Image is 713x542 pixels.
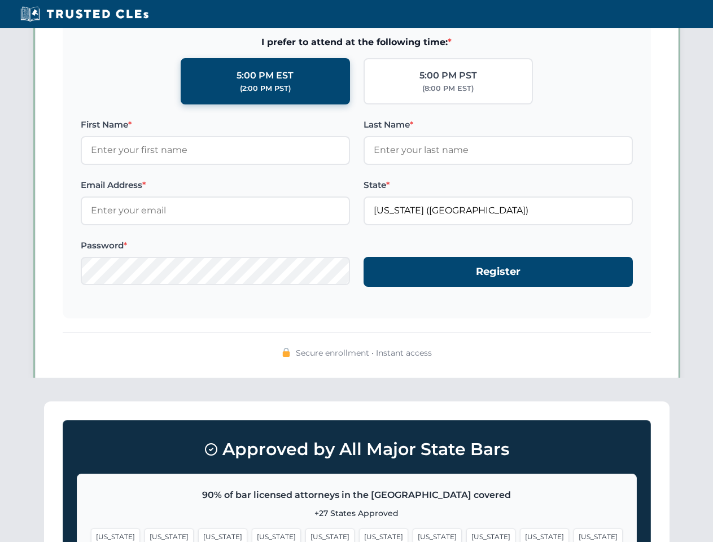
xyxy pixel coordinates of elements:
[91,488,623,502] p: 90% of bar licensed attorneys in the [GEOGRAPHIC_DATA] covered
[81,35,633,50] span: I prefer to attend at the following time:
[364,178,633,192] label: State
[282,348,291,357] img: 🔒
[77,434,637,465] h3: Approved by All Major State Bars
[81,196,350,225] input: Enter your email
[364,196,633,225] input: Florida (FL)
[364,118,633,132] label: Last Name
[237,68,294,83] div: 5:00 PM EST
[364,136,633,164] input: Enter your last name
[296,347,432,359] span: Secure enrollment • Instant access
[81,118,350,132] label: First Name
[419,68,477,83] div: 5:00 PM PST
[17,6,152,23] img: Trusted CLEs
[81,239,350,252] label: Password
[364,257,633,287] button: Register
[240,83,291,94] div: (2:00 PM PST)
[81,136,350,164] input: Enter your first name
[91,507,623,519] p: +27 States Approved
[81,178,350,192] label: Email Address
[422,83,474,94] div: (8:00 PM EST)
